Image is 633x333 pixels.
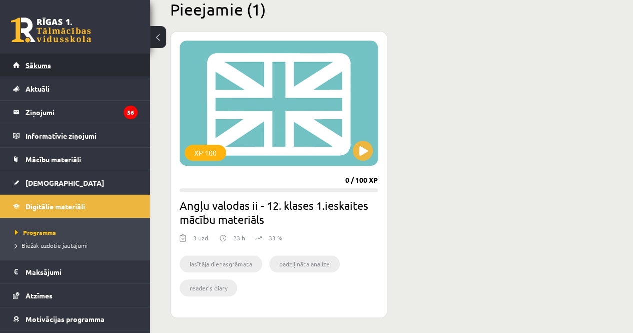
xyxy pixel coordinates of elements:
a: Atzīmes [13,284,138,307]
a: Digitālie materiāli [13,195,138,218]
legend: Informatīvie ziņojumi [26,124,138,147]
span: Sākums [26,61,51,70]
legend: Maksājumi [26,260,138,283]
a: Rīgas 1. Tālmācības vidusskola [11,18,91,43]
p: 23 h [233,233,245,242]
a: [DEMOGRAPHIC_DATA] [13,171,138,194]
a: Biežāk uzdotie jautājumi [15,241,140,250]
a: Sākums [13,54,138,77]
a: Motivācijas programma [13,307,138,330]
span: Biežāk uzdotie jautājumi [15,241,88,249]
span: Motivācijas programma [26,314,105,323]
span: Mācību materiāli [26,155,81,164]
span: Programma [15,228,56,236]
li: reader’s diary [180,279,237,296]
p: 33 % [269,233,282,242]
h2: Angļu valodas ii - 12. klases 1.ieskaites mācību materiāls [180,198,378,226]
a: Programma [15,228,140,237]
i: 56 [124,106,138,119]
li: padziļināta analīze [269,255,340,272]
a: Informatīvie ziņojumi [13,124,138,147]
a: Ziņojumi56 [13,101,138,124]
li: lasītāja dienasgrāmata [180,255,262,272]
span: Atzīmes [26,291,53,300]
a: Aktuāli [13,77,138,100]
legend: Ziņojumi [26,101,138,124]
span: [DEMOGRAPHIC_DATA] [26,178,104,187]
div: 3 uzd. [193,233,210,248]
div: XP 100 [185,145,226,161]
a: Mācību materiāli [13,148,138,171]
span: Aktuāli [26,84,50,93]
span: Digitālie materiāli [26,202,85,211]
a: Maksājumi [13,260,138,283]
